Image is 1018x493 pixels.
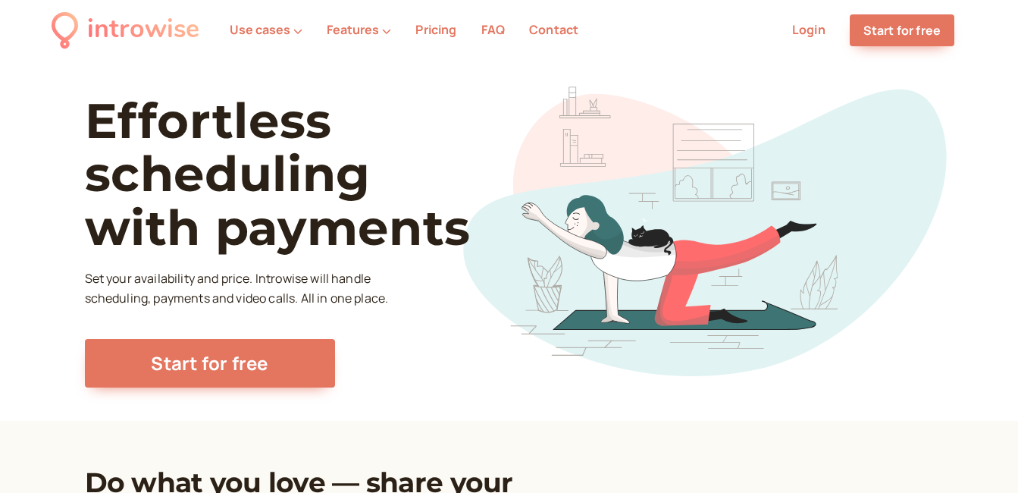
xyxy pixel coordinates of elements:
[52,9,199,51] a: introwise
[85,339,335,388] a: Start for free
[230,23,302,36] button: Use cases
[87,9,199,51] div: introwise
[481,21,505,38] a: FAQ
[792,21,825,38] a: Login
[327,23,391,36] button: Features
[415,21,456,38] a: Pricing
[85,269,393,309] p: Set your availability and price. Introwise will handle scheduling, payments and video calls. All ...
[850,14,954,46] a: Start for free
[529,21,578,38] a: Contact
[85,94,525,254] h1: Effortless scheduling with payments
